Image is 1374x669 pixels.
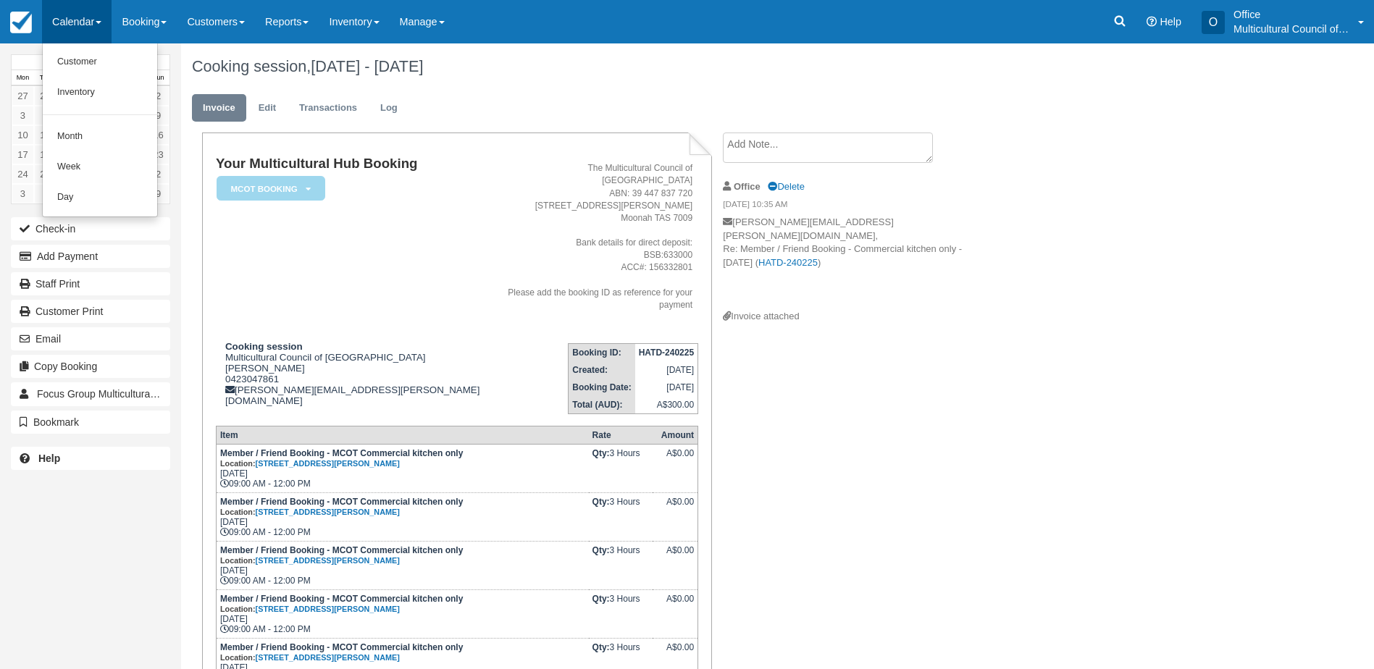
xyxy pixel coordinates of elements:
a: 2 [147,164,169,184]
strong: Member / Friend Booking - MCOT Commercial kitchen only [220,545,463,565]
a: Invoice [192,94,246,122]
td: 3 Hours [589,589,653,638]
a: Staff Print [11,272,170,295]
th: Booking ID: [569,343,635,361]
strong: Qty [592,545,610,555]
td: 3 Hours [589,444,653,492]
a: Week [43,152,157,182]
a: 9 [147,184,169,203]
a: 2 [147,86,169,106]
td: [DATE] 09:00 AM - 12:00 PM [216,541,588,589]
th: Mon [12,70,34,86]
address: The Multicultural Council of [GEOGRAPHIC_DATA] ABN: 39 447 837 720 [STREET_ADDRESS][PERSON_NAME] ... [503,162,692,311]
small: Location: [220,508,400,516]
i: Help [1147,17,1157,27]
ul: Calendar [42,43,158,217]
a: [STREET_ADDRESS][PERSON_NAME] [256,653,400,662]
a: Transactions [288,94,368,122]
em: MCOT Booking [217,176,325,201]
span: [DATE] - [DATE] [311,57,423,75]
div: A$0.00 [656,448,694,470]
a: 18 [34,145,56,164]
td: [DATE] 09:00 AM - 12:00 PM [216,589,588,638]
a: [STREET_ADDRESS][PERSON_NAME] [256,508,400,516]
th: Amount [653,426,698,444]
button: Add Payment [11,245,170,268]
a: [STREET_ADDRESS][PERSON_NAME] [256,459,400,468]
a: 25 [34,164,56,184]
a: 27 [12,86,34,106]
small: Location: [220,459,400,468]
a: 28 [34,86,56,106]
div: Invoice attached [723,310,967,324]
th: Sun [147,70,169,86]
strong: Qty [592,594,610,604]
div: A$0.00 [656,594,694,615]
div: A$0.00 [656,497,694,518]
a: Log [369,94,409,122]
span: Help [1160,16,1181,28]
strong: Qty [592,497,610,507]
td: 3 Hours [589,492,653,541]
div: A$0.00 [656,642,694,664]
h1: Your Multicultural Hub Booking [216,156,498,172]
a: HATD-240225 [758,257,818,268]
a: Day [43,182,157,213]
th: Item [216,426,588,444]
a: Inventory [43,77,157,108]
th: Booking Date: [569,379,635,396]
a: 9 [147,106,169,125]
a: 4 [34,106,56,125]
small: Location: [220,556,400,565]
a: Delete [768,181,804,192]
a: 16 [147,125,169,145]
h1: Cooking session, [192,58,1201,75]
a: 3 [12,184,34,203]
a: Month [43,122,157,152]
img: checkfront-main-nav-mini-logo.png [10,12,32,33]
a: Customer [43,47,157,77]
a: 10 [12,125,34,145]
a: [STREET_ADDRESS][PERSON_NAME] [256,556,400,565]
small: Location: [220,605,400,613]
small: Location: [220,653,400,662]
th: Tue [34,70,56,86]
strong: Member / Friend Booking - MCOT Commercial kitchen only [220,448,463,468]
th: Rate [589,426,653,444]
em: [DATE] 10:35 AM [723,198,967,214]
p: [PERSON_NAME][EMAIL_ADDRESS][PERSON_NAME][DOMAIN_NAME], Re: Member / Friend Booking - Commercial ... [723,216,967,310]
td: 3 Hours [589,541,653,589]
a: [STREET_ADDRESS][PERSON_NAME] [256,605,400,613]
strong: HATD-240225 [639,348,694,358]
strong: Qty [592,448,610,458]
p: Office [1233,7,1349,22]
td: [DATE] 09:00 AM - 12:00 PM [216,444,588,492]
a: 11 [34,125,56,145]
td: [DATE] [635,361,698,379]
th: Total (AUD): [569,396,635,414]
a: Edit [248,94,287,122]
a: Help [11,447,170,470]
a: Customer Print [11,300,170,323]
button: Check-in [11,217,170,240]
strong: Qty [592,642,610,652]
p: Multicultural Council of [GEOGRAPHIC_DATA] [1233,22,1349,36]
a: Focus Group Multicultural Action Plan [11,382,170,405]
button: Copy Booking [11,355,170,378]
button: Email [11,327,170,350]
strong: Member / Friend Booking - MCOT Commercial kitchen only [220,642,463,662]
a: 17 [12,145,34,164]
th: Created: [569,361,635,379]
strong: Member / Friend Booking - MCOT Commercial kitchen only [220,497,463,517]
div: O [1202,11,1225,34]
td: [DATE] [635,379,698,396]
span: Focus Group Multicultural Action Plan [37,388,206,400]
td: [DATE] 09:00 AM - 12:00 PM [216,492,588,541]
div: A$0.00 [656,545,694,567]
strong: Office [734,181,761,192]
b: Help [38,453,60,464]
strong: Member / Friend Booking - MCOT Commercial kitchen only [220,594,463,614]
div: Multicultural Council of [GEOGRAPHIC_DATA] [PERSON_NAME] 0423047861 [PERSON_NAME][EMAIL_ADDRESS][... [216,341,498,406]
a: 23 [147,145,169,164]
a: 24 [12,164,34,184]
